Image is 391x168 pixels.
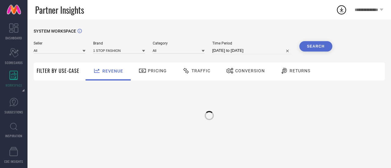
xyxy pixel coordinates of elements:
span: SYSTEM WORKSPACE [34,29,76,34]
span: Conversion [235,68,265,73]
span: Returns [290,68,310,73]
input: Select time period [212,47,292,54]
span: Time Period [212,41,292,45]
span: Partner Insights [35,4,84,16]
span: Seller [34,41,86,45]
span: Revenue [102,69,123,73]
span: Pricing [148,68,167,73]
span: SUGGESTIONS [5,110,23,114]
span: Filter By Use-Case [37,67,79,74]
button: Search [299,41,332,52]
span: INSPIRATION [5,134,22,138]
span: Traffic [192,68,210,73]
span: CDC INSIGHTS [4,159,23,164]
span: Brand [93,41,145,45]
span: WORKSPACE [5,83,22,88]
div: Open download list [336,4,347,15]
span: DASHBOARD [5,36,22,40]
span: SCORECARDS [5,60,23,65]
span: Category [153,41,205,45]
